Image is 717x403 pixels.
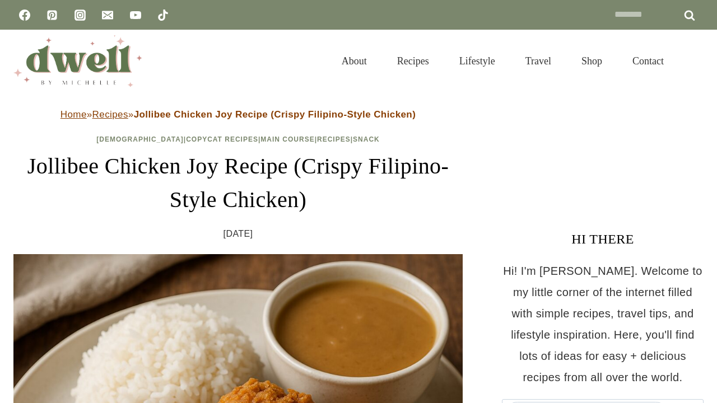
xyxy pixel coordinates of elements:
h1: Jollibee Chicken Joy Recipe (Crispy Filipino-Style Chicken) [13,149,463,217]
a: Travel [510,41,566,81]
strong: Jollibee Chicken Joy Recipe (Crispy Filipino-Style Chicken) [134,109,416,120]
a: Pinterest [41,4,63,26]
p: Hi! I'm [PERSON_NAME]. Welcome to my little corner of the internet filled with simple recipes, tr... [502,260,704,388]
a: Recipes [317,135,351,143]
h3: HI THERE [502,229,704,249]
a: Email [96,4,119,26]
a: Copycat Recipes [186,135,258,143]
a: Facebook [13,4,36,26]
button: View Search Form [685,51,704,71]
a: [DEMOGRAPHIC_DATA] [96,135,184,143]
time: [DATE] [224,226,253,242]
img: DWELL by michelle [13,35,142,87]
a: Contact [617,41,679,81]
a: Lifestyle [444,41,510,81]
a: YouTube [124,4,147,26]
a: About [327,41,382,81]
a: Recipes [92,109,128,120]
a: Home [60,109,87,120]
a: TikTok [152,4,174,26]
span: » » [60,109,416,120]
a: Snack [353,135,380,143]
nav: Primary Navigation [327,41,679,81]
a: Main Course [260,135,314,143]
a: Instagram [69,4,91,26]
span: | | | | [96,135,380,143]
a: Shop [566,41,617,81]
a: Recipes [382,41,444,81]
